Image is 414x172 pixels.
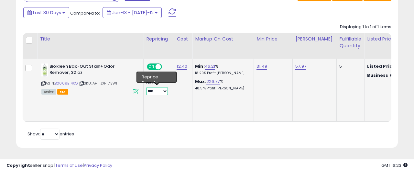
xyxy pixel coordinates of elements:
div: Markup on Cost [195,36,251,42]
a: B0009ET4XQ [55,81,78,86]
button: Last 30 Days [23,7,69,18]
a: Terms of Use [55,162,83,168]
b: Biokleen Bac-Out Stain+Odor Remover, 32 oz [49,63,128,77]
strong: Copyright [6,162,30,168]
a: 57.97 [295,63,306,70]
b: Max: [195,78,206,85]
span: Compared to: [70,10,100,16]
a: Privacy Policy [84,162,112,168]
span: FBA [57,89,68,95]
b: Listed Price: [367,63,397,69]
a: 31.49 [256,63,267,70]
p: 18.20% Profit [PERSON_NAME] [195,71,249,75]
div: seller snap | | [6,163,112,169]
span: Show: entries [27,131,74,137]
div: Repricing [146,36,171,42]
div: Fulfillable Quantity [339,36,362,49]
div: % [195,79,249,91]
a: 12.40 [177,63,187,70]
span: OFF [161,64,171,70]
div: Title [40,36,141,42]
p: 48.51% Profit [PERSON_NAME] [195,86,249,91]
div: ASIN: [41,63,138,94]
button: Jun-13 - [DATE]-12 [103,7,162,18]
div: Cost [177,36,190,42]
span: All listings currently available for purchase on Amazon [41,89,56,95]
a: 46.21 [205,63,215,70]
div: Min Price [256,36,290,42]
th: The percentage added to the cost of goods (COGS) that forms the calculator for Min & Max prices. [192,33,254,59]
img: 319S0MVRqfS._SL40_.jpg [41,63,48,76]
span: 2025-08-12 16:23 GMT [381,162,408,168]
span: Jun-13 - [DATE]-12 [112,9,154,16]
div: % [195,63,249,75]
span: | SKU: AH-1JXF-73WI [79,81,117,86]
span: ON [147,64,156,70]
div: Displaying 1 to 1 of 1 items [340,24,391,30]
div: Preset: [146,81,169,95]
div: Amazon AI [146,74,169,79]
div: 5 [339,63,359,69]
a: 226.77 [206,78,220,85]
span: Last 30 Days [33,9,61,16]
div: [PERSON_NAME] [295,36,334,42]
b: Business Price: [367,72,403,78]
b: Min: [195,63,205,69]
